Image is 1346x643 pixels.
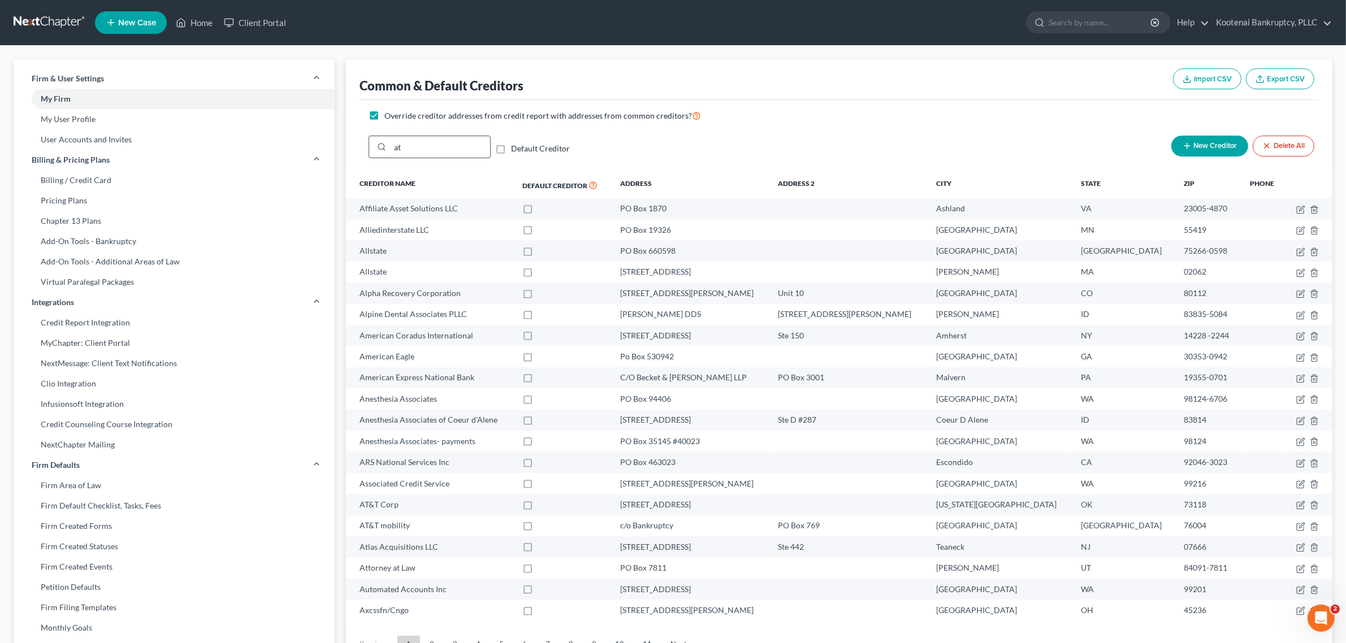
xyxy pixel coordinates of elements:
[360,266,504,277] div: Allstate
[936,541,1063,553] div: Teaneck
[1184,457,1232,468] div: 92046-3023
[778,179,815,188] span: Address 2
[360,179,416,188] span: Creditor Name
[14,475,335,496] a: Firm Area of Law
[620,605,760,616] div: [STREET_ADDRESS][PERSON_NAME]
[14,618,335,638] a: Monthly Goals
[778,541,918,553] div: Ste 442
[620,436,760,447] div: PO Box 35145 #40023
[936,584,1063,595] div: [GEOGRAPHIC_DATA]
[778,288,918,299] div: Unit 10
[936,562,1063,574] div: [PERSON_NAME]
[14,536,335,557] a: Firm Created Statuses
[1081,478,1166,489] div: WA
[936,179,951,188] span: City
[1296,353,1305,362] button: firmCaseType.title
[936,288,1063,299] div: [GEOGRAPHIC_DATA]
[1184,288,1232,299] div: 80112
[1253,136,1314,157] button: Delete All
[1184,330,1232,341] div: 14228 -2244
[778,372,918,383] div: PO Box 3001
[14,414,335,435] a: Credit Counseling Course Integration
[620,584,760,595] div: [STREET_ADDRESS]
[14,89,335,109] a: My Firm
[1296,564,1305,574] button: firmCaseType.title
[936,203,1063,214] div: Ashland
[1308,605,1335,632] iframe: Intercom live chat
[1081,541,1166,553] div: NJ
[936,478,1063,489] div: [GEOGRAPHIC_DATA]
[936,266,1063,277] div: [PERSON_NAME]
[14,231,335,251] a: Add-On Tools - Bankruptcy
[1296,437,1305,446] button: firmCaseType.title
[360,245,504,257] div: Allstate
[1184,393,1232,405] div: 98124-6706
[1081,457,1166,468] div: CA
[936,224,1063,236] div: [GEOGRAPHIC_DATA]
[1296,480,1305,489] button: firmCaseType.title
[620,351,760,362] div: Po Box 530942
[360,457,504,468] div: ARS National Services Inc
[14,68,335,89] a: Firm & User Settings
[14,496,335,516] a: Firm Default Checklist, Tasks, Fees
[14,333,335,353] a: MyChapter: Client Portal
[1194,142,1237,151] span: New Creditor
[936,499,1063,510] div: [US_STATE][GEOGRAPHIC_DATA]
[170,12,218,33] a: Home
[1184,224,1232,236] div: 55419
[936,393,1063,405] div: [GEOGRAPHIC_DATA]
[384,111,692,120] span: Override creditor addresses from credit report with addresses from common creditors?
[360,562,504,574] div: Attorney at Law
[360,203,504,214] div: Affiliate Asset Solutions LLC
[360,372,504,383] div: American Express National Bank
[14,129,335,150] a: User Accounts and Invites
[14,211,335,231] a: Chapter 13 Plans
[1184,605,1232,616] div: 45236
[360,224,504,236] div: Alliedinterstate LLC
[360,77,523,94] div: Common & Default Creditors
[14,394,335,414] a: Infusionsoft Integration
[936,245,1063,257] div: [GEOGRAPHIC_DATA]
[620,372,760,383] div: C/O Becket & [PERSON_NAME] LLP
[14,150,335,170] a: Billing & Pricing Plans
[936,351,1063,362] div: [GEOGRAPHIC_DATA]
[1274,142,1305,151] span: Delete All
[360,436,504,447] div: Anesthesia Associates- payments
[1246,68,1314,89] button: Export CSV
[1184,414,1232,425] div: 83814
[1296,585,1305,594] button: firmCaseType.title
[511,143,570,154] label: Default Creditor
[32,154,110,166] span: Billing & Pricing Plans
[14,516,335,536] a: Firm Created Forms
[620,330,760,341] div: [STREET_ADDRESS]
[1184,351,1232,362] div: 30353-0942
[1081,562,1166,574] div: UT
[118,19,156,27] span: New Case
[620,520,760,531] div: c/o Bankruptcy
[620,203,760,214] div: PO Box 1870
[1081,266,1166,277] div: MA
[778,414,918,425] div: Ste D #287
[360,478,504,489] div: Associated Credit Service
[1184,520,1232,531] div: 76004
[1081,288,1166,299] div: CO
[1296,416,1305,425] button: firmCaseType.title
[32,297,74,308] span: Integrations
[1184,436,1232,447] div: 98124
[32,73,104,84] span: Firm & User Settings
[1081,372,1166,383] div: PA
[1184,562,1232,574] div: 84091-7811
[1296,332,1305,341] button: firmCaseType.title
[1296,374,1305,383] button: firmCaseType.title
[360,584,504,595] div: Automated Accounts Inc
[14,109,335,129] a: My User Profile
[936,457,1063,468] div: Escondido
[14,577,335,597] a: Petition Defaults
[14,597,335,618] a: Firm Filing Templates
[1081,309,1166,320] div: ID
[1296,226,1305,235] button: firmCaseType.title
[936,605,1063,616] div: [GEOGRAPHIC_DATA]
[620,478,760,489] div: [STREET_ADDRESS][PERSON_NAME]
[14,272,335,292] a: Virtual Paralegal Packages
[620,288,760,299] div: [STREET_ADDRESS][PERSON_NAME]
